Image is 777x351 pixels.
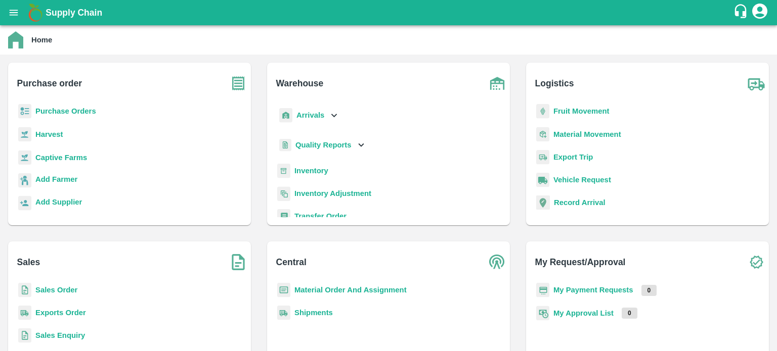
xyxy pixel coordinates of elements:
[296,111,324,119] b: Arrivals
[8,31,23,48] img: home
[553,153,593,161] a: Export Trip
[35,286,77,294] a: Sales Order
[35,331,85,339] a: Sales Enquiry
[18,196,31,211] img: supplier
[279,108,292,123] img: whArrival
[553,107,610,115] a: Fruit Movement
[35,198,82,206] b: Add Supplier
[277,104,340,127] div: Arrivals
[554,198,606,207] a: Record Arrival
[277,283,290,297] img: centralMaterial
[535,255,626,269] b: My Request/Approval
[536,173,549,187] img: vehicle
[35,175,77,183] b: Add Farmer
[294,189,371,197] a: Inventory Adjustment
[31,36,52,44] b: Home
[276,255,307,269] b: Central
[553,176,611,184] a: Vehicle Request
[18,173,31,188] img: farmer
[536,195,550,210] img: recordArrival
[35,154,87,162] a: Captive Farms
[294,212,347,220] a: Transfer Order
[277,135,367,156] div: Quality Reports
[35,107,96,115] a: Purchase Orders
[17,76,82,90] b: Purchase order
[277,164,290,178] img: whInventory
[277,209,290,224] img: whTransfer
[744,71,769,96] img: truck
[35,196,82,210] a: Add Supplier
[294,167,328,175] a: Inventory
[535,76,574,90] b: Logistics
[536,150,549,165] img: delivery
[536,104,549,119] img: fruit
[35,174,77,187] a: Add Farmer
[294,286,407,294] a: Material Order And Assignment
[536,306,549,321] img: approval
[744,249,769,275] img: check
[485,71,510,96] img: warehouse
[553,309,614,317] a: My Approval List
[294,309,333,317] a: Shipments
[485,249,510,275] img: central
[2,1,25,24] button: open drawer
[295,141,352,149] b: Quality Reports
[226,71,251,96] img: purchase
[277,186,290,201] img: inventory
[553,130,621,138] a: Material Movement
[17,255,40,269] b: Sales
[751,2,769,23] div: account of current user
[733,4,751,22] div: customer-support
[25,3,46,23] img: logo
[18,306,31,320] img: shipments
[18,104,31,119] img: reciept
[46,6,733,20] a: Supply Chain
[18,150,31,165] img: harvest
[226,249,251,275] img: soSales
[277,306,290,320] img: shipments
[18,127,31,142] img: harvest
[553,286,633,294] a: My Payment Requests
[35,130,63,138] a: Harvest
[536,127,549,142] img: material
[46,8,102,18] b: Supply Chain
[622,308,637,319] p: 0
[279,139,291,152] img: qualityReport
[641,285,657,296] p: 0
[18,283,31,297] img: sales
[536,283,549,297] img: payment
[35,309,86,317] a: Exports Order
[276,76,324,90] b: Warehouse
[18,328,31,343] img: sales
